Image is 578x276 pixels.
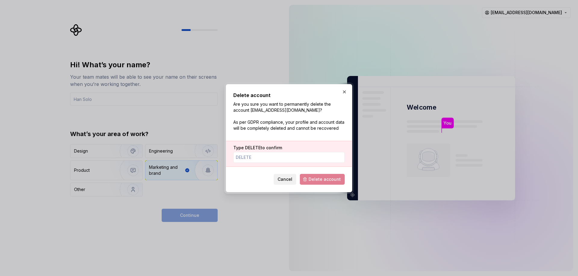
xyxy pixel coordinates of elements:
[233,145,282,151] label: Type to confirm
[245,145,261,150] span: DELETE
[274,174,296,185] button: Cancel
[278,176,292,182] span: Cancel
[233,92,345,99] h2: Delete account
[233,101,345,131] p: Are you sure you want to permanently delete the account [EMAIL_ADDRESS][DOMAIN_NAME]? As per GDPR...
[233,152,345,163] input: DELETE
